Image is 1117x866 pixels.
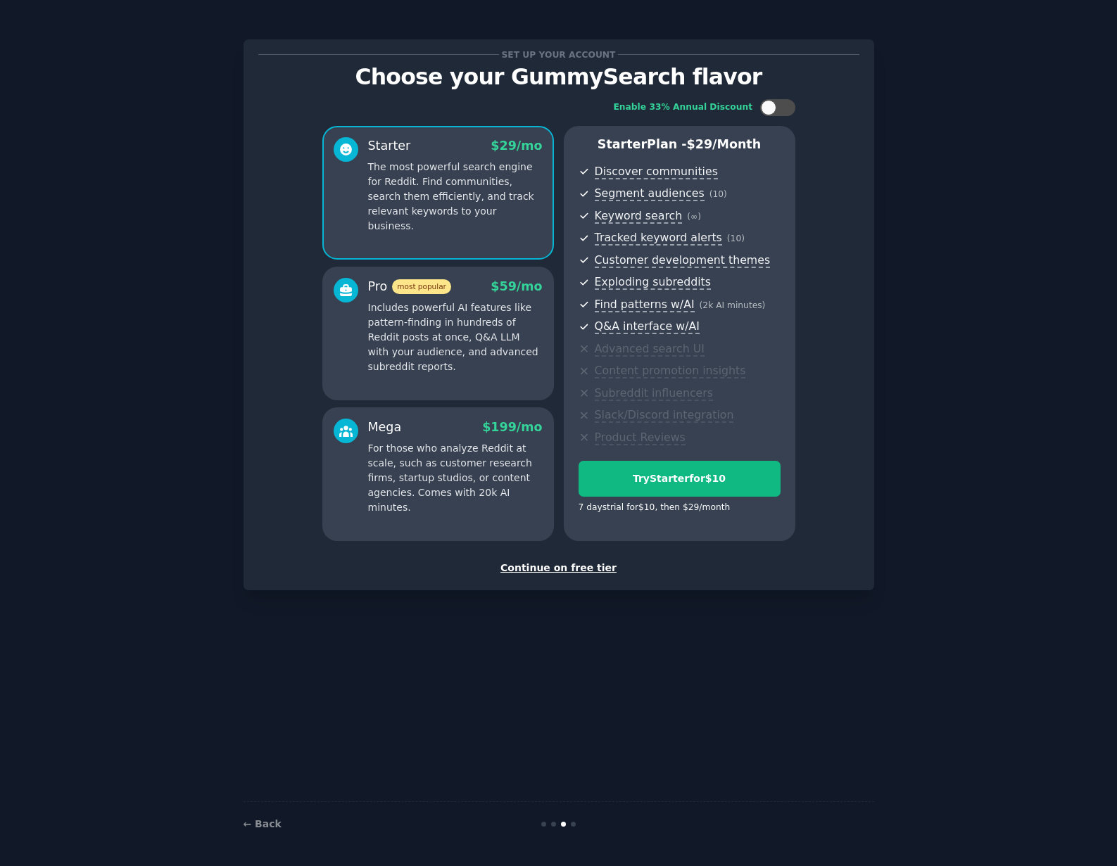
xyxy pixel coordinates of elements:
[499,47,618,62] span: Set up your account
[595,209,683,224] span: Keyword search
[368,300,543,374] p: Includes powerful AI features like pattern-finding in hundreds of Reddit posts at once, Q&A LLM w...
[709,189,727,199] span: ( 10 )
[595,342,705,357] span: Advanced search UI
[595,408,734,423] span: Slack/Discord integration
[595,386,713,401] span: Subreddit influencers
[579,136,781,153] p: Starter Plan -
[579,461,781,497] button: TryStarterfor$10
[368,441,543,515] p: For those who analyze Reddit at scale, such as customer research firms, startup studios, or conte...
[595,364,746,378] span: Content promotion insights
[595,231,722,246] span: Tracked keyword alerts
[482,420,542,434] span: $ 199 /mo
[727,234,745,243] span: ( 10 )
[595,431,686,445] span: Product Reviews
[700,300,766,310] span: ( 2k AI minutes )
[687,137,762,151] span: $ 29 /month
[491,139,542,153] span: $ 29 /mo
[258,561,859,575] div: Continue on free tier
[579,471,780,486] div: Try Starter for $10
[614,101,753,114] div: Enable 33% Annual Discount
[368,419,402,436] div: Mega
[368,278,451,295] div: Pro
[595,275,711,290] span: Exploding subreddits
[595,298,695,312] span: Find patterns w/AI
[491,279,542,293] span: $ 59 /mo
[595,253,771,268] span: Customer development themes
[595,165,718,179] span: Discover communities
[368,137,411,155] div: Starter
[244,818,282,829] a: ← Back
[258,65,859,89] p: Choose your GummySearch flavor
[368,160,543,234] p: The most powerful search engine for Reddit. Find communities, search them efficiently, and track ...
[392,279,451,294] span: most popular
[595,319,700,334] span: Q&A interface w/AI
[595,186,705,201] span: Segment audiences
[579,502,731,514] div: 7 days trial for $10 , then $ 29 /month
[687,212,701,222] span: ( ∞ )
